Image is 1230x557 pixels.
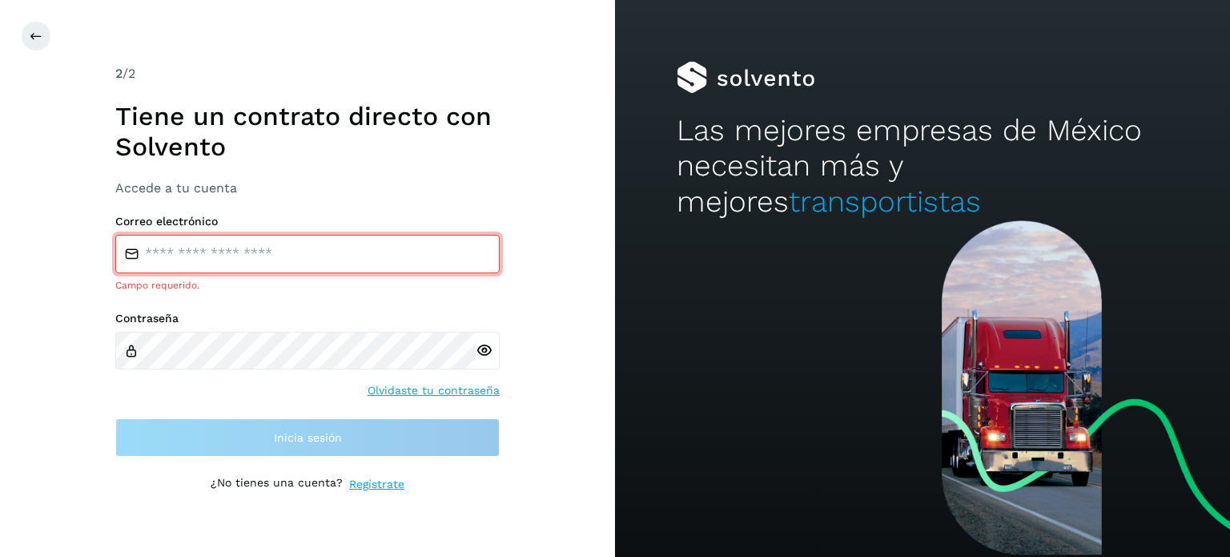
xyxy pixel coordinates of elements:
div: Campo requerido. [115,278,500,293]
span: transportistas [789,184,981,219]
button: Inicia sesión [115,418,500,457]
h1: Tiene un contrato directo con Solvento [115,101,500,163]
div: /2 [115,64,500,83]
span: 2 [115,66,123,81]
a: Regístrate [349,476,404,493]
label: Contraseña [115,312,500,325]
label: Correo electrónico [115,215,500,228]
h3: Accede a tu cuenta [115,180,500,196]
h2: Las mejores empresas de México necesitan más y mejores [677,113,1168,220]
span: Inicia sesión [274,432,342,443]
a: Olvidaste tu contraseña [368,382,500,399]
p: ¿No tienes una cuenta? [211,476,343,493]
